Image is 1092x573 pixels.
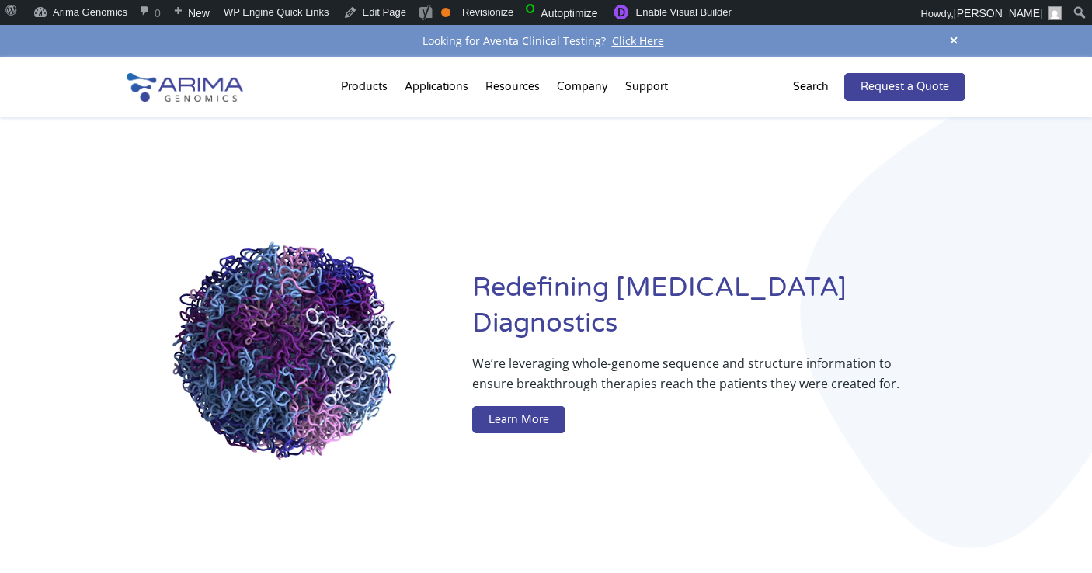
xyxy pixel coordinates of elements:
[441,8,450,17] div: OK
[127,31,965,51] div: Looking for Aventa Clinical Testing?
[954,7,1043,19] span: [PERSON_NAME]
[606,33,670,48] a: Click Here
[127,73,243,102] img: Arima-Genomics-logo
[472,270,965,353] h1: Redefining [MEDICAL_DATA] Diagnostics
[472,353,903,406] p: We’re leveraging whole-genome sequence and structure information to ensure breakthrough therapies...
[844,73,965,101] a: Request a Quote
[793,77,829,97] p: Search
[472,406,565,434] a: Learn More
